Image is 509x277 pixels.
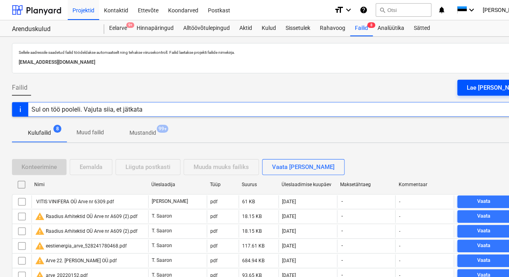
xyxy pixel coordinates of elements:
a: Analüütika [373,20,409,36]
button: Otsi [376,3,431,17]
div: Vaata [477,212,490,221]
div: Maksetähtaeg [340,182,392,187]
a: Aktid [235,20,257,36]
i: keyboard_arrow_down [344,5,353,15]
p: [PERSON_NAME] [152,198,188,205]
span: Failid [12,83,27,92]
span: warning [35,226,45,236]
div: Vaata [477,226,490,236]
a: Hinnapäringud [132,20,178,36]
div: Üleslaadimise kuupäev [282,182,334,187]
div: Sul on töö pooleli. Vajuta siia, et jätkata [31,106,143,113]
div: Failid [350,20,373,36]
span: 9+ [126,22,134,28]
p: Mustandid [129,129,156,137]
i: notifications [438,5,446,15]
span: 8 [367,22,375,28]
span: 8 [53,125,61,133]
div: [DATE] [282,258,296,263]
a: Eelarve9+ [104,20,132,36]
p: Muud failid [76,128,104,137]
div: Vaata [477,197,490,206]
div: Vaata [PERSON_NAME] [272,162,335,172]
div: [DATE] [282,228,296,234]
a: Rahavoog [315,20,350,36]
div: Nimi [34,182,145,187]
span: warning [35,212,45,221]
div: pdf [210,214,217,219]
span: search [379,7,386,13]
i: keyboard_arrow_down [467,5,476,15]
span: - [341,242,344,249]
div: Vaata [477,256,490,265]
p: Kulufailid [28,129,51,137]
div: [DATE] [282,214,296,219]
div: pdf [210,258,217,263]
div: - [399,214,400,219]
div: Kommentaar [399,182,451,187]
div: Raadius Arhitektid OÜ Arve nr A609 (2).pdf [35,212,137,221]
div: VITIS VINIFERA OÜ Arve nr 6309.pdf [35,199,114,204]
a: Sissetulek [281,20,315,36]
div: - [399,258,400,263]
button: Vaata [PERSON_NAME] [262,159,345,175]
div: Raadius Arhitektid OÜ Arve nr A609 (2).pdf [35,226,137,236]
div: 117.61 KB [242,243,264,249]
span: - [341,198,344,205]
span: warning [35,241,45,251]
span: - [341,228,344,234]
a: Failid8 [350,20,373,36]
div: Suurus [242,182,275,187]
p: T. Saaron [152,242,172,249]
div: - [399,228,400,234]
div: 18.15 KB [242,228,262,234]
span: - [341,257,344,264]
div: Arenduskulud [12,25,95,33]
div: Arve 22. [PERSON_NAME] OÜ.pdf [35,256,117,265]
span: warning [35,256,45,265]
div: - [399,243,400,249]
div: 18.15 KB [242,214,262,219]
div: pdf [210,243,217,249]
div: Üleslaadija [151,182,204,187]
div: pdf [210,228,217,234]
a: Sätted [409,20,435,36]
div: Eelarve [104,20,132,36]
div: 684.94 KB [242,258,264,263]
div: pdf [210,199,217,204]
div: - [399,199,400,204]
i: Abikeskus [360,5,368,15]
div: [DATE] [282,243,296,249]
div: 61 KB [242,199,255,204]
a: Kulud [257,20,281,36]
p: T. Saaron [152,213,172,220]
div: Tüüp [210,182,235,187]
i: format_size [334,5,344,15]
div: [DATE] [282,199,296,204]
span: - [341,213,344,220]
p: T. Saaron [152,228,172,234]
p: T. Saaron [152,257,172,264]
span: 99+ [157,125,168,133]
a: Alltöövõtulepingud [178,20,235,36]
div: eestienergia_arve_528241780468.pdf [35,241,127,251]
div: Vaata [477,241,490,250]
